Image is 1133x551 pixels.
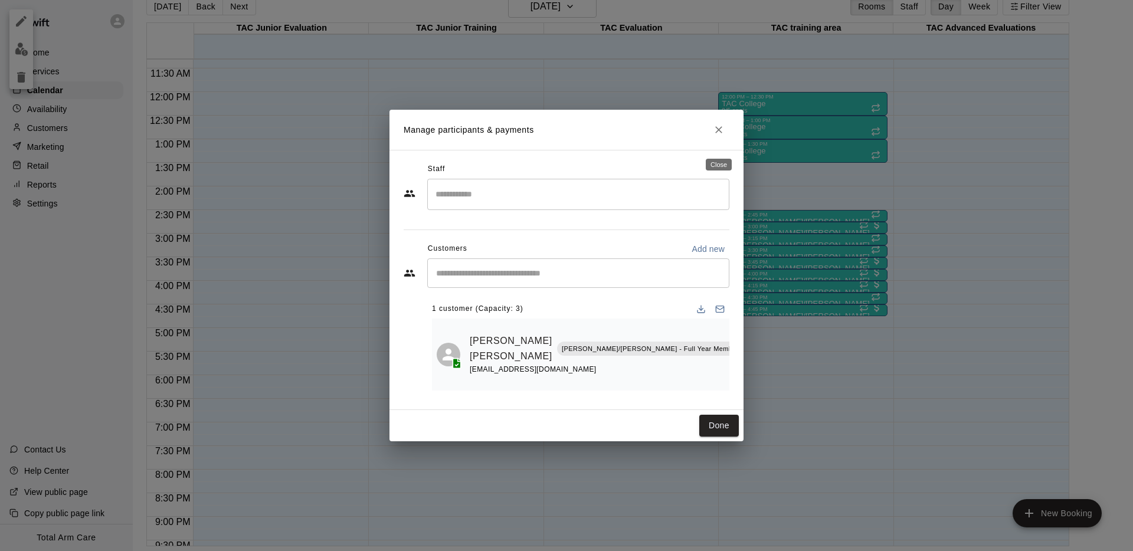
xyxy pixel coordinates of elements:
svg: Customers [404,267,415,279]
p: Add new [692,243,725,255]
div: Start typing to search customers... [427,258,729,288]
p: Manage participants & payments [404,124,534,136]
button: Done [699,415,739,437]
button: Close [708,119,729,140]
span: Staff [428,160,445,179]
span: 1 customer (Capacity: 3) [432,300,523,319]
a: [PERSON_NAME] [PERSON_NAME] [470,333,552,363]
div: Search staff [427,179,729,210]
button: Email participants [710,300,729,319]
div: Cooper Metz [437,343,460,366]
p: [PERSON_NAME]/[PERSON_NAME] - Full Year Member Unlimited [562,344,771,354]
span: [EMAIL_ADDRESS][DOMAIN_NAME] [470,365,597,373]
span: Customers [428,240,467,258]
div: Close [706,159,732,170]
button: Download list [692,300,710,319]
svg: Staff [404,188,415,199]
button: Add new [687,240,729,258]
